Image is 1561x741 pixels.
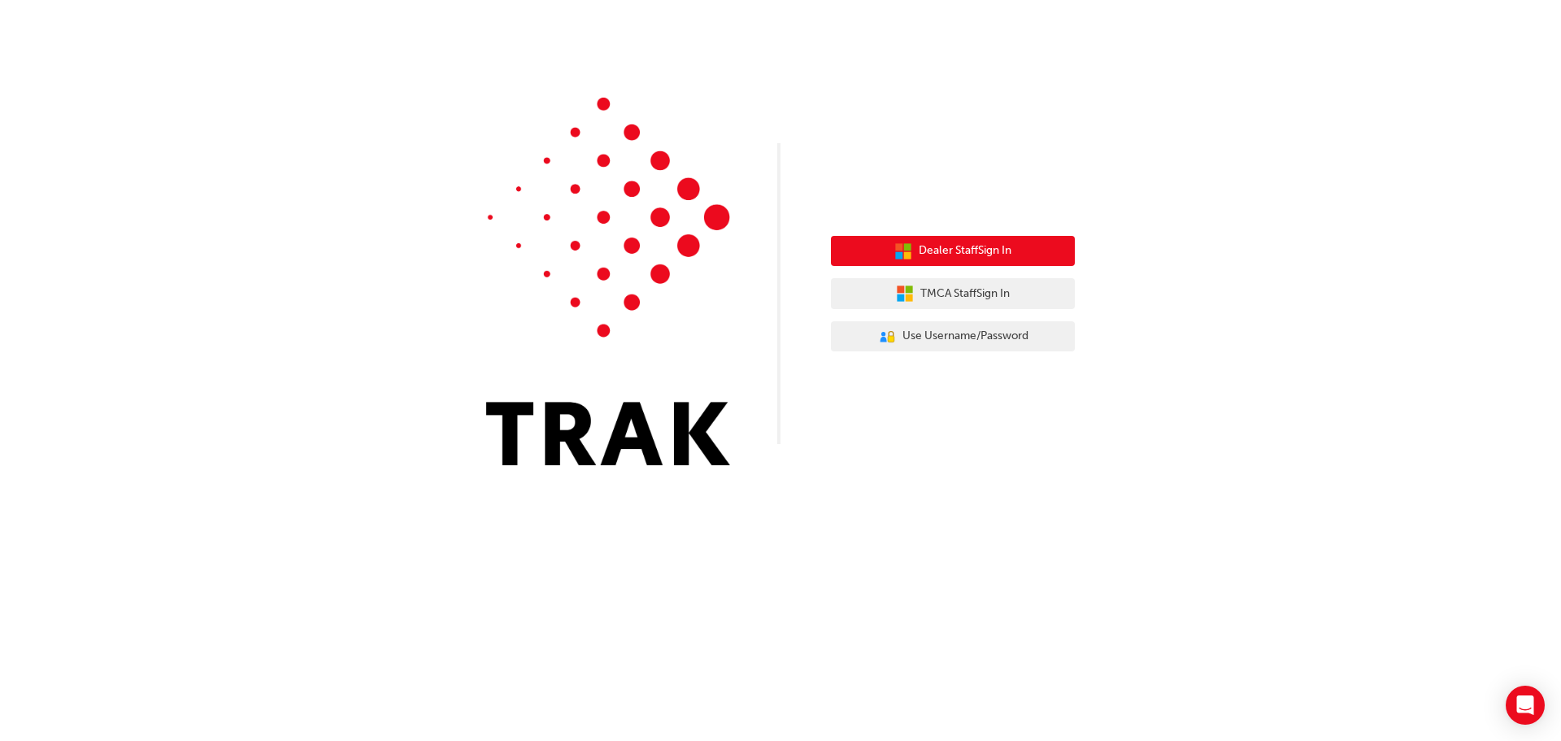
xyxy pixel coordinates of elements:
[831,236,1075,267] button: Dealer StaffSign In
[902,327,1028,346] span: Use Username/Password
[920,285,1010,303] span: TMCA Staff Sign In
[1506,686,1545,725] div: Open Intercom Messenger
[831,278,1075,309] button: TMCA StaffSign In
[919,242,1011,260] span: Dealer Staff Sign In
[486,98,730,465] img: Trak
[831,321,1075,352] button: Use Username/Password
